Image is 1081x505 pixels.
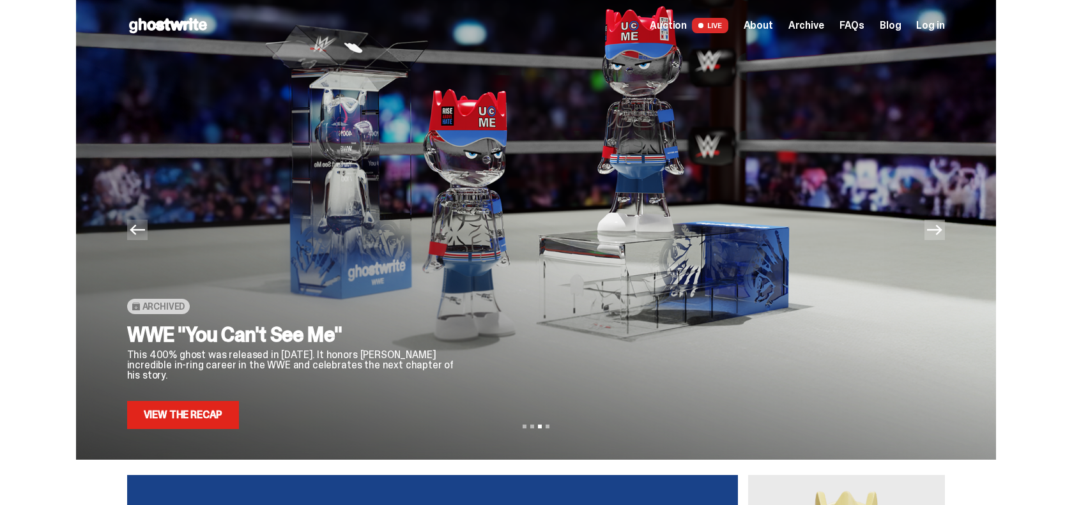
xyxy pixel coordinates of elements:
[650,20,687,31] span: Auction
[916,20,944,31] a: Log in
[127,324,468,345] h2: WWE "You Can't See Me"
[127,350,468,381] p: This 400% ghost was released in [DATE]. It honors [PERSON_NAME] incredible in-ring career in the ...
[523,425,526,428] button: View slide 1
[538,425,542,428] button: View slide 3
[650,18,728,33] a: Auction LIVE
[924,220,945,240] button: Next
[546,425,549,428] button: View slide 4
[530,425,534,428] button: View slide 2
[744,20,773,31] a: About
[127,401,240,429] a: View the Recap
[142,301,185,312] span: Archived
[127,220,148,240] button: Previous
[839,20,864,31] a: FAQs
[692,18,728,33] span: LIVE
[788,20,824,31] a: Archive
[880,20,901,31] a: Blog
